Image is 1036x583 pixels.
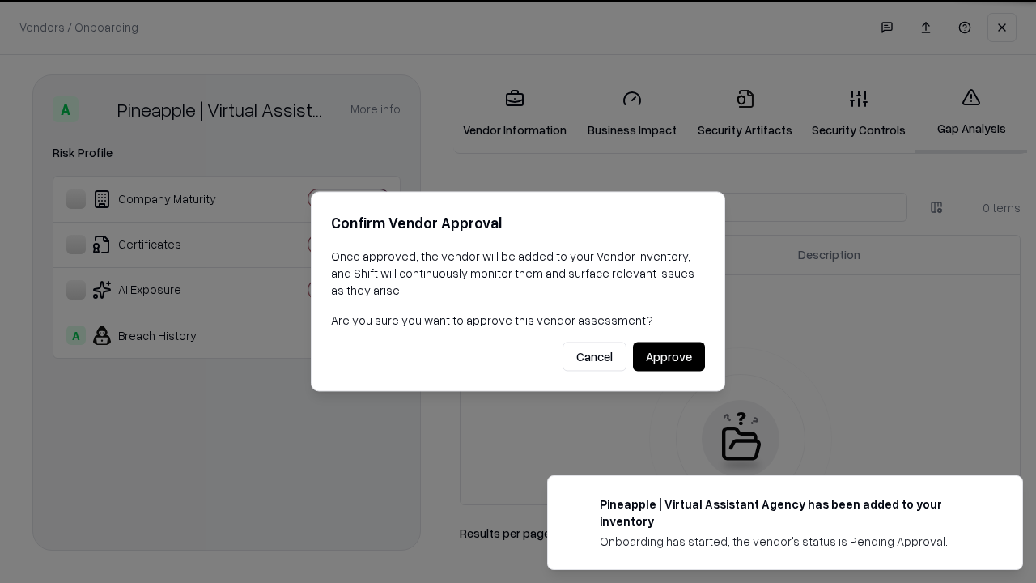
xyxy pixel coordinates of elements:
p: Are you sure you want to approve this vendor assessment? [331,312,705,329]
p: Once approved, the vendor will be added to your Vendor Inventory, and Shift will continuously mon... [331,248,705,299]
h2: Confirm Vendor Approval [331,211,705,235]
button: Cancel [563,343,626,372]
button: Approve [633,343,705,372]
div: Onboarding has started, the vendor's status is Pending Approval. [600,533,983,550]
img: trypineapple.com [567,496,587,515]
div: Pineapple | Virtual Assistant Agency has been added to your inventory [600,496,983,530]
